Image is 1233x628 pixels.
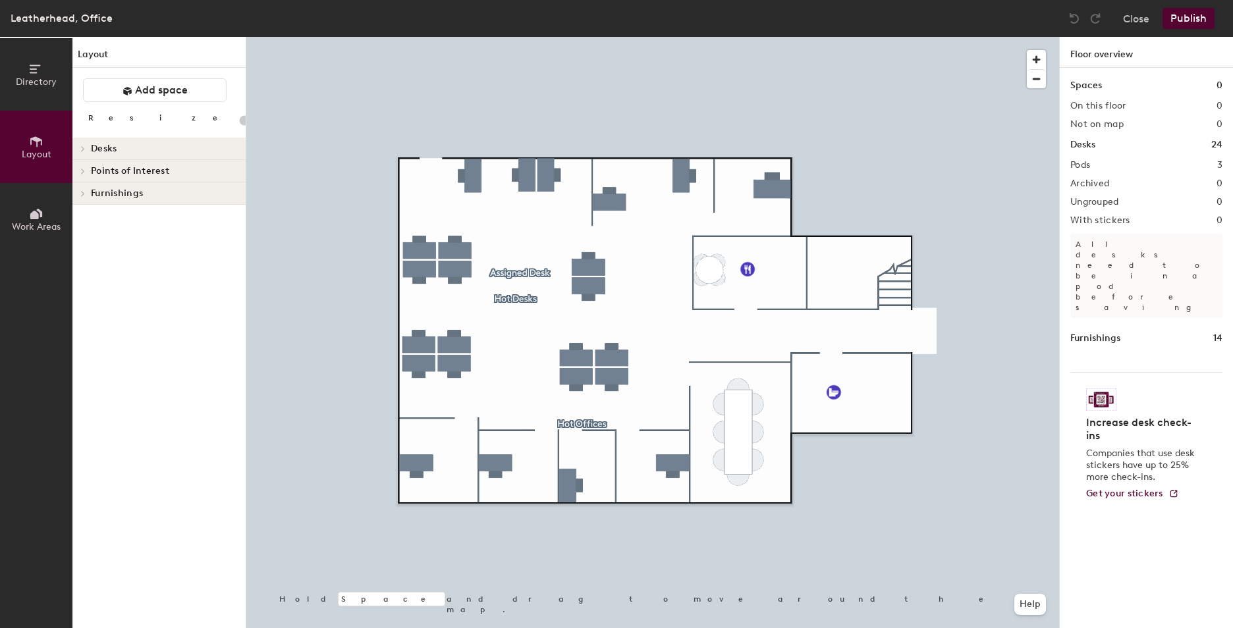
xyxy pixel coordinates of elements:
span: Get your stickers [1086,488,1163,499]
h1: Furnishings [1070,331,1120,346]
div: Leatherhead, Office [11,10,113,26]
button: Publish [1163,8,1215,29]
h2: With stickers [1070,215,1130,226]
h1: Desks [1070,138,1095,152]
h2: Archived [1070,178,1109,189]
h2: Not on map [1070,119,1124,130]
div: Resize [88,113,234,123]
h1: Spaces [1070,78,1102,93]
h1: 24 [1211,138,1222,152]
span: Layout [22,149,51,160]
h2: Ungrouped [1070,197,1119,207]
a: Get your stickers [1086,488,1179,500]
h2: 0 [1217,119,1222,130]
span: Directory [16,76,57,88]
h2: 0 [1217,215,1222,226]
h1: 14 [1213,331,1222,346]
h4: Increase desk check-ins [1086,416,1199,442]
img: Sticker logo [1086,388,1116,411]
h1: Layout [72,47,246,68]
h1: Floor overview [1060,37,1233,68]
h1: 0 [1217,78,1222,93]
span: Desks [91,144,117,154]
h2: 3 [1217,160,1222,170]
button: Add space [83,78,227,102]
button: Close [1123,8,1149,29]
span: Work Areas [12,221,61,232]
button: Help [1014,594,1046,615]
span: Points of Interest [91,166,169,176]
h2: 0 [1217,178,1222,189]
h2: 0 [1217,101,1222,111]
span: Furnishings [91,188,143,199]
h2: 0 [1217,197,1222,207]
h2: Pods [1070,160,1090,170]
img: Undo [1068,12,1081,25]
h2: On this floor [1070,101,1126,111]
img: Redo [1089,12,1102,25]
span: Add space [135,84,188,97]
p: Companies that use desk stickers have up to 25% more check-ins. [1086,448,1199,483]
iframe: Intercom live chat [1188,583,1220,615]
p: All desks need to be in a pod before saving [1070,234,1222,318]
